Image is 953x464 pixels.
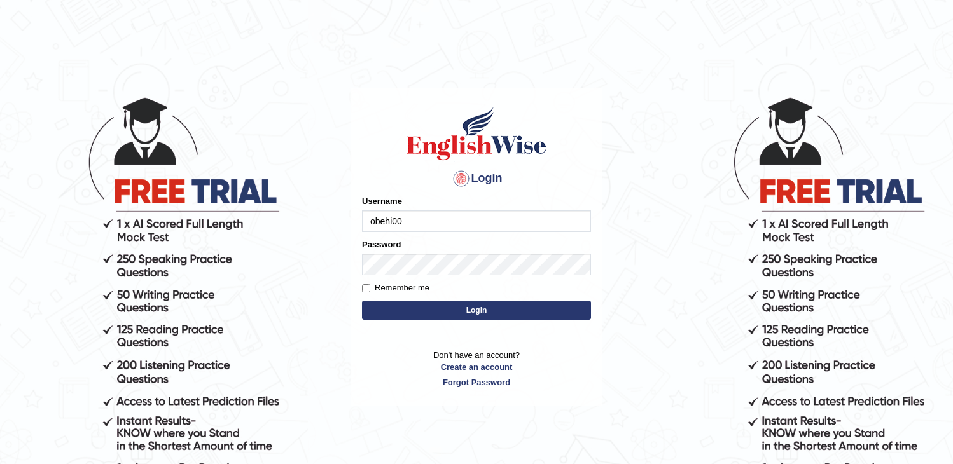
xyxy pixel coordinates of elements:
a: Forgot Password [362,376,591,388]
input: Remember me [362,284,370,292]
label: Username [362,195,402,207]
img: Logo of English Wise sign in for intelligent practice with AI [404,105,549,162]
h4: Login [362,168,591,189]
p: Don't have an account? [362,349,591,388]
label: Password [362,238,401,250]
a: Create an account [362,361,591,373]
label: Remember me [362,282,429,294]
button: Login [362,301,591,320]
